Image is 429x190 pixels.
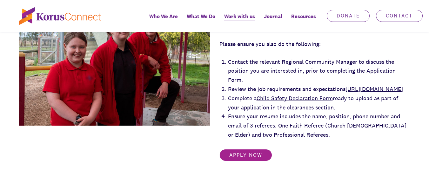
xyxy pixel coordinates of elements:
span: Who We Are [149,12,178,21]
span: Work with us [224,12,255,21]
a: Donate [327,10,370,22]
p: Please ensure you also do the following: [219,40,410,49]
li: Complete a ready to upload as part of your application in the clearances section. [228,94,410,112]
div: Resources [287,9,320,32]
a: Who We Are [145,9,182,32]
span: What We Do [187,12,215,21]
span: Journal [264,12,282,21]
a: Journal [259,9,287,32]
img: korus-connect%2Fc5177985-88d5-491d-9cd7-4a1febad1357_logo.svg [19,7,101,25]
a: Contact [376,10,423,22]
a: Apply Now [219,149,272,161]
a: Work with us [220,9,259,32]
li: Ensure your resume includes the name, position, phone number and email of 3 referees. One Faith R... [228,112,410,139]
a: Child Safety Declaration Form [257,95,333,102]
li: Contact the relevant Regional Community Manager to discuss the position you are interested in, pr... [228,57,410,85]
li: Review the job requirements and expectations [228,85,410,94]
a: What We Do [182,9,220,32]
a: [URL][DOMAIN_NAME] [345,85,403,93]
